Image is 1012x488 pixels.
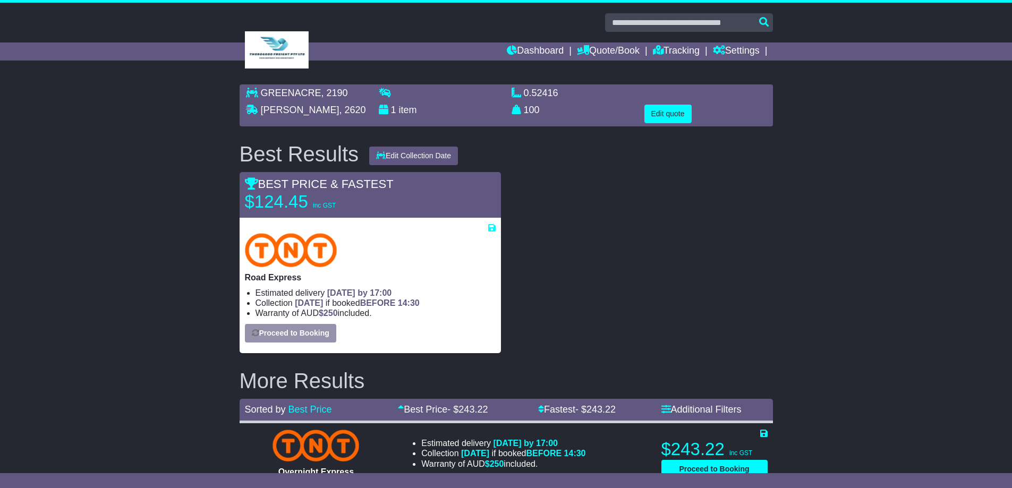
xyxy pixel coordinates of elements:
span: , 2190 [321,88,348,98]
span: BEFORE [360,298,396,307]
span: [DATE] by 17:00 [327,288,392,297]
span: - $ [575,404,616,415]
span: 243.22 [458,404,488,415]
span: GREENACRE [261,88,321,98]
span: Sorted by [245,404,286,415]
li: Estimated delivery [421,438,585,448]
button: Proceed to Booking [661,460,768,478]
span: 1 [391,105,396,115]
li: Warranty of AUD included. [421,459,585,469]
p: Road Express [245,272,496,282]
span: Overnight Express [278,467,354,476]
h2: More Results [240,369,773,392]
span: 250 [324,309,338,318]
span: [DATE] [461,449,489,458]
li: Estimated delivery [256,288,496,298]
span: [DATE] by 17:00 [493,439,558,448]
a: Best Price [288,404,332,415]
span: BEFORE [526,449,562,458]
button: Edit Collection Date [369,147,458,165]
a: Quote/Book [577,42,640,61]
span: item [399,105,417,115]
a: Tracking [653,42,700,61]
span: 243.22 [586,404,616,415]
span: inc GST [313,202,336,209]
span: if booked [461,449,585,458]
div: Best Results [234,142,364,166]
span: $ [319,309,338,318]
a: Dashboard [507,42,564,61]
img: TNT Domestic: Overnight Express [273,430,359,461]
p: $124.45 [245,191,378,212]
a: Additional Filters [661,404,742,415]
span: 14:30 [398,298,420,307]
a: Fastest- $243.22 [538,404,616,415]
span: [DATE] [295,298,323,307]
span: if booked [295,298,419,307]
span: 14:30 [564,449,586,458]
span: 100 [524,105,540,115]
span: 0.52416 [524,88,558,98]
span: 250 [490,459,504,468]
span: [PERSON_NAME] [261,105,339,115]
p: $243.22 [661,439,768,460]
li: Collection [421,448,585,458]
span: , 2620 [339,105,366,115]
li: Collection [256,298,496,308]
a: Settings [713,42,760,61]
button: Edit quote [644,105,692,123]
span: $ [485,459,504,468]
span: - $ [447,404,488,415]
a: Best Price- $243.22 [398,404,488,415]
span: BEST PRICE & FASTEST [245,177,394,191]
span: inc GST [729,449,752,457]
button: Proceed to Booking [245,324,336,343]
img: TNT Domestic: Road Express [245,233,337,267]
li: Warranty of AUD included. [256,308,496,318]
